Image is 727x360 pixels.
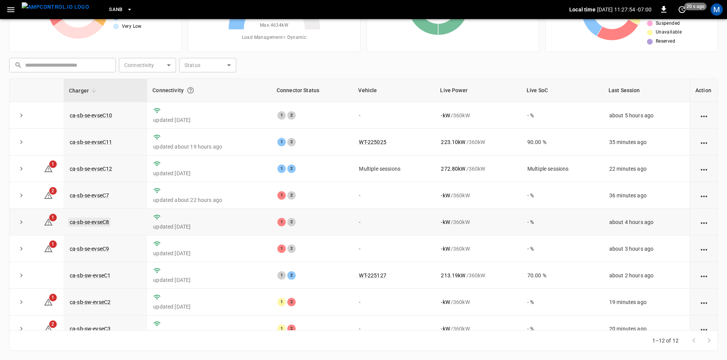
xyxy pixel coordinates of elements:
div: action cell options [699,272,709,279]
td: 22 minutes ago [603,155,690,182]
div: / 360 kW [441,272,515,279]
td: about 5 hours ago [603,102,690,129]
div: 2 [287,271,296,280]
a: ca-sb-sw-evseC1 [70,272,110,278]
td: about 3 hours ago [603,235,690,262]
div: / 360 kW [441,112,515,119]
div: action cell options [699,245,709,253]
td: Multiple sessions [521,155,603,182]
span: Reserved [656,38,675,45]
div: / 360 kW [441,138,515,146]
p: - kW [441,112,450,119]
a: ca-sb-se-evseC12 [70,166,112,172]
a: WT-225025 [359,139,386,145]
td: - [353,209,435,235]
a: ca-sb-se-evseC10 [70,112,112,118]
div: / 360 kW [441,218,515,226]
div: / 360 kW [441,298,515,306]
div: action cell options [699,165,709,173]
span: 20 s ago [684,3,707,10]
td: Multiple sessions [353,155,435,182]
div: action cell options [699,218,709,226]
th: Vehicle [353,79,435,102]
img: ampcontrol.io logo [22,2,89,12]
td: - % [521,102,603,129]
span: 2 [49,187,57,195]
th: Action [690,79,717,102]
td: 70.00 % [521,262,603,289]
a: ca-sb-se-evseC8 [68,218,110,227]
div: action cell options [699,138,709,146]
div: Connectivity [152,83,266,97]
div: action cell options [699,112,709,119]
p: updated [DATE] [153,170,265,177]
p: updated [DATE] [153,276,265,284]
p: 272.80 kW [441,165,465,173]
button: expand row [16,296,27,308]
div: action cell options [699,192,709,199]
a: ca-sb-se-evseC11 [70,139,112,145]
td: - % [521,289,603,315]
p: 213.19 kW [441,272,465,279]
div: 2 [287,298,296,306]
th: Last Session [603,79,690,102]
th: Live Power [435,79,521,102]
td: - % [521,182,603,209]
div: 2 [287,138,296,146]
p: updated [DATE] [153,116,265,124]
a: ca-sb-sw-evseC3 [70,326,110,332]
div: 1 [277,298,286,306]
div: 1 [277,245,286,253]
span: Charger [69,86,99,95]
a: ca-sb-se-evseC9 [70,246,109,252]
span: 1 [49,160,57,168]
div: 1 [277,325,286,333]
span: 1 [49,214,57,221]
div: action cell options [699,325,709,333]
p: - kW [441,325,450,333]
div: 1 [277,191,286,200]
a: 2 [44,325,53,331]
td: - [353,289,435,315]
a: 1 [44,219,53,225]
button: Connection between the charger and our software. [184,83,197,97]
span: Very Low [122,23,142,30]
div: profile-icon [711,3,723,16]
a: 1 [44,299,53,305]
td: about 2 hours ago [603,262,690,289]
button: expand row [16,243,27,254]
div: 2 [287,191,296,200]
span: Load Management = Dynamic [242,34,307,42]
div: 1 [277,165,286,173]
td: - [353,315,435,342]
span: Suspended [656,20,680,27]
button: expand row [16,323,27,334]
span: SanB [109,5,123,14]
button: expand row [16,110,27,121]
p: - kW [441,245,450,253]
p: updated [DATE] [153,330,265,337]
div: / 360 kW [441,245,515,253]
div: 1 [277,138,286,146]
p: - kW [441,218,450,226]
span: 1 [49,240,57,248]
p: 1–12 of 12 [652,337,679,344]
div: 2 [287,165,296,173]
button: SanB [106,2,136,17]
a: 2 [44,192,53,198]
div: 2 [287,325,296,333]
td: 35 minutes ago [603,129,690,155]
a: WT-225127 [359,272,386,278]
span: 2 [49,320,57,328]
td: 19 minutes ago [603,289,690,315]
a: ca-sb-sw-evseC2 [70,299,110,305]
div: 2 [287,111,296,120]
div: / 360 kW [441,165,515,173]
p: updated about 19 hours ago [153,143,265,150]
th: Live SoC [521,79,603,102]
p: - kW [441,298,450,306]
a: 1 [44,165,53,171]
td: - % [521,235,603,262]
p: [DATE] 11:27:54 -07:00 [597,6,652,13]
button: expand row [16,270,27,281]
